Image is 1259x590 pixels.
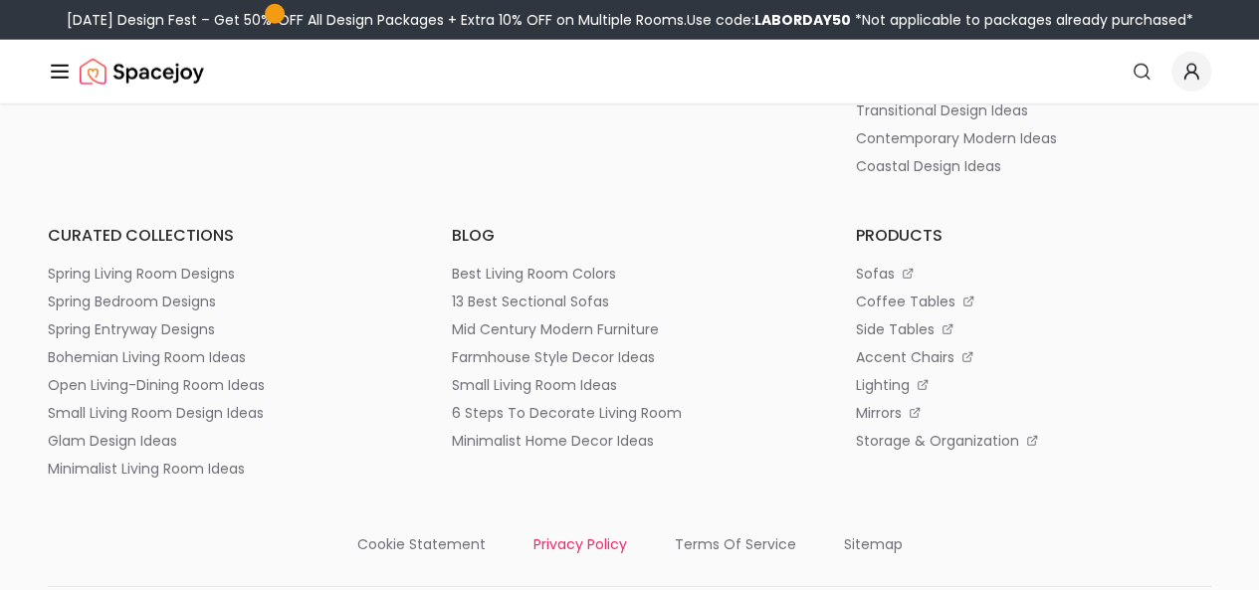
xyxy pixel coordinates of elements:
[48,347,246,367] p: bohemian living room ideas
[48,224,404,248] h6: curated collections
[452,292,808,311] a: 13 best sectional sofas
[48,459,245,479] p: minimalist living room ideas
[357,534,486,554] p: cookie statement
[48,403,404,423] a: small living room design ideas
[357,526,486,554] a: cookie statement
[48,347,404,367] a: bohemian living room ideas
[452,375,808,395] a: small living room ideas
[855,403,901,423] p: mirrors
[48,40,1211,103] nav: Global
[452,347,808,367] a: farmhouse style decor ideas
[675,526,796,554] a: terms of service
[855,128,1056,148] p: contemporary modern ideas
[855,375,909,395] p: lighting
[855,431,1018,451] p: storage & organization
[855,319,934,339] p: side tables
[855,264,894,284] p: sofas
[452,292,609,311] p: 13 best sectional sofas
[855,128,1211,148] a: contemporary modern ideas
[48,292,216,311] p: spring bedroom designs
[48,431,404,451] a: glam design ideas
[48,375,265,395] p: open living-dining room ideas
[855,292,954,311] p: coffee tables
[452,375,617,395] p: small living room ideas
[855,347,953,367] p: accent chairs
[48,319,215,339] p: spring entryway designs
[855,264,1211,284] a: sofas
[452,431,808,451] a: minimalist home decor ideas
[855,100,1027,120] p: transitional design ideas
[452,431,654,451] p: minimalist home decor ideas
[452,403,808,423] a: 6 steps to decorate living room
[855,292,1211,311] a: coffee tables
[855,224,1211,248] h6: products
[675,534,796,554] p: terms of service
[855,156,1000,176] p: coastal design ideas
[452,347,655,367] p: farmhouse style decor ideas
[855,156,1211,176] a: coastal design ideas
[754,10,851,30] b: LABORDAY50
[844,526,903,554] a: sitemap
[48,375,404,395] a: open living-dining room ideas
[452,403,682,423] p: 6 steps to decorate living room
[855,375,1211,395] a: lighting
[48,292,404,311] a: spring bedroom designs
[844,534,903,554] p: sitemap
[48,319,404,339] a: spring entryway designs
[855,431,1211,451] a: storage & organization
[851,10,1193,30] span: *Not applicable to packages already purchased*
[452,264,808,284] a: best living room colors
[687,10,851,30] span: Use code:
[80,52,204,92] a: Spacejoy
[855,347,1211,367] a: accent chairs
[855,403,1211,423] a: mirrors
[452,319,659,339] p: mid century modern furniture
[67,10,1193,30] div: [DATE] Design Fest – Get 50% OFF All Design Packages + Extra 10% OFF on Multiple Rooms.
[452,264,616,284] p: best living room colors
[48,264,235,284] p: spring living room designs
[48,459,404,479] a: minimalist living room ideas
[855,319,1211,339] a: side tables
[48,264,404,284] a: spring living room designs
[80,52,204,92] img: Spacejoy Logo
[452,224,808,248] h6: blog
[452,319,808,339] a: mid century modern furniture
[855,100,1211,120] a: transitional design ideas
[48,403,264,423] p: small living room design ideas
[533,534,627,554] p: privacy policy
[48,431,177,451] p: glam design ideas
[533,526,627,554] a: privacy policy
